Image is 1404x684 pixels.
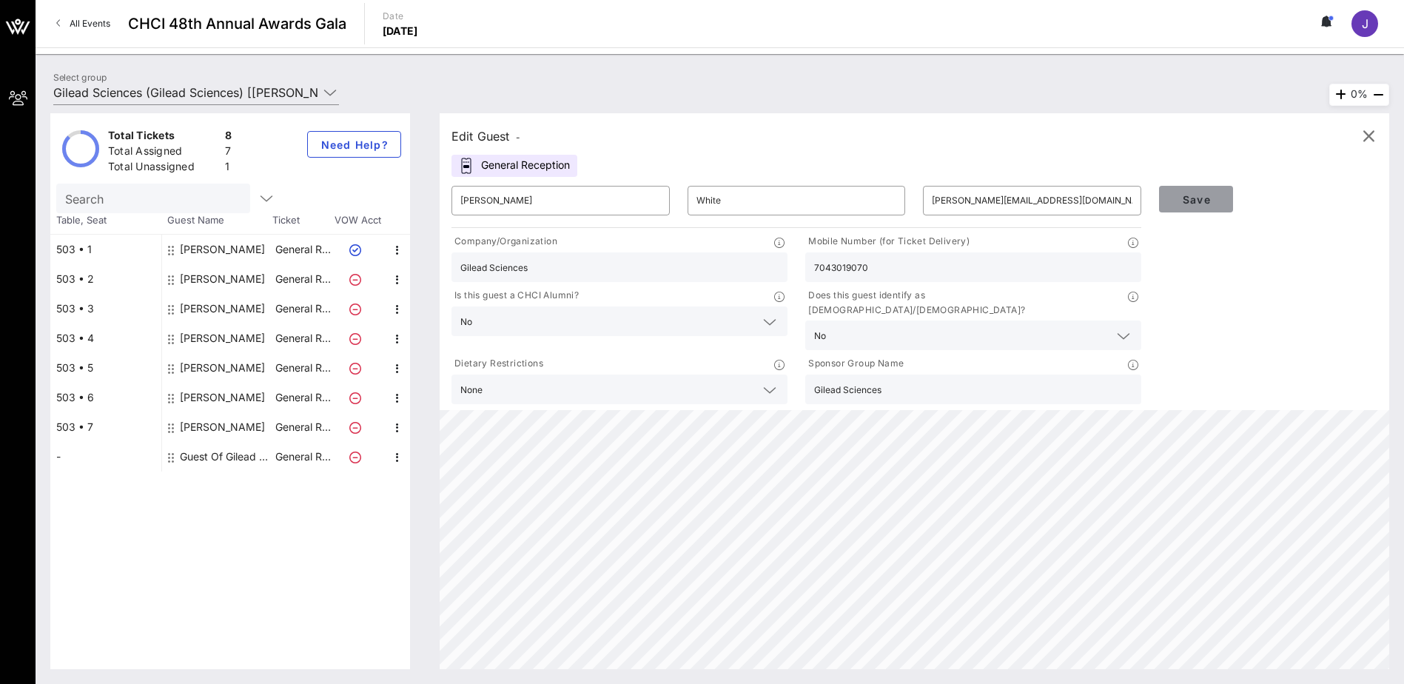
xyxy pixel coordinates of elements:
div: Oscar Mairena [180,412,265,442]
div: General Reception [451,155,577,177]
div: - [50,442,161,472]
div: 503 • 7 [50,412,161,442]
div: 503 • 5 [50,353,161,383]
div: 503 • 6 [50,383,161,412]
div: Sarah Cortes Cortes [180,383,265,412]
p: General R… [273,353,332,383]
div: No [805,321,1141,350]
span: All Events [70,18,110,29]
div: No [460,317,472,327]
p: General R… [273,294,332,323]
button: Need Help? [307,131,401,158]
div: Total Tickets [108,128,219,147]
div: 7 [225,144,232,162]
span: J [1362,16,1368,31]
p: Is this guest a CHCI Alumni? [451,288,579,304]
div: None [460,385,483,395]
div: Trina Scott [180,294,265,323]
div: Anthony Theissen [180,323,265,353]
p: General R… [273,235,332,264]
input: Email* [932,189,1132,212]
div: Total Unassigned [108,159,219,178]
button: Save [1159,186,1233,212]
span: CHCI 48th Annual Awards Gala [128,13,346,35]
label: Select group [53,72,107,83]
div: 503 • 1 [50,235,161,264]
span: Table, Seat [50,213,161,228]
div: J [1351,10,1378,37]
div: 503 • 3 [50,294,161,323]
div: 0% [1329,84,1389,106]
span: Save [1171,193,1221,206]
span: VOW Acct [332,213,383,228]
p: General R… [273,442,332,472]
a: All Events [47,12,119,36]
div: 503 • 4 [50,323,161,353]
p: Mobile Number (for Ticket Delivery) [805,234,970,249]
div: 8 [225,128,232,147]
p: General R… [273,412,332,442]
p: Date [383,9,418,24]
input: Last Name* [696,189,897,212]
p: General R… [273,323,332,353]
p: Dietary Restrictions [451,356,543,372]
div: No [451,306,787,336]
div: Courtney Cochran [180,353,265,383]
p: Does this guest identify as [DEMOGRAPHIC_DATA]/[DEMOGRAPHIC_DATA]? [805,288,1128,318]
div: Jai Jackson [180,235,265,264]
p: Company/Organization [451,234,557,249]
input: First Name* [460,189,661,212]
span: Guest Name [161,213,272,228]
div: Total Assigned [108,144,219,162]
span: - [516,132,520,143]
div: 1 [225,159,232,178]
div: Bobby Dunford [180,264,265,294]
div: 503 • 2 [50,264,161,294]
p: [DATE] [383,24,418,38]
p: General R… [273,264,332,294]
div: No [814,331,826,341]
span: Need Help? [320,138,389,151]
p: Sponsor Group Name [805,356,904,372]
p: General R… [273,383,332,412]
div: Edit Guest [451,126,520,147]
div: Guest Of Gilead Sciences [180,442,273,472]
span: Ticket [272,213,332,228]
